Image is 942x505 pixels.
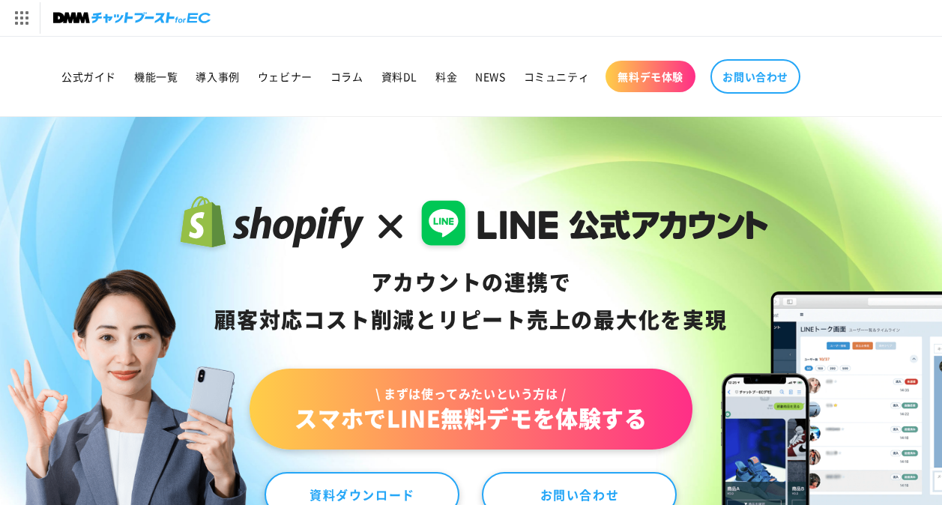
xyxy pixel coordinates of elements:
a: お問い合わせ [710,59,800,94]
span: 導入事例 [196,70,239,83]
span: 料金 [435,70,457,83]
a: 機能一覧 [125,61,187,92]
a: NEWS [466,61,514,92]
a: 導入事例 [187,61,248,92]
span: お問い合わせ [722,70,788,83]
span: NEWS [475,70,505,83]
span: コミュニティ [524,70,590,83]
span: 機能一覧 [134,70,178,83]
div: アカウントの連携で 顧客対応コスト削減と リピート売上の 最大化を実現 [174,264,768,339]
a: 公式ガイド [52,61,125,92]
span: ウェビナー [258,70,313,83]
span: 公式ガイド [61,70,116,83]
span: 無料デモ体験 [618,70,683,83]
img: サービス [2,2,40,34]
span: \ まずは使ってみたいという方は / [295,385,647,402]
a: コミュニティ [515,61,599,92]
a: \ まずは使ってみたいという方は /スマホでLINE無料デモを体験する [250,369,692,450]
a: 資料DL [372,61,426,92]
a: 料金 [426,61,466,92]
a: ウェビナー [249,61,321,92]
span: コラム [330,70,363,83]
span: 資料DL [381,70,417,83]
a: コラム [321,61,372,92]
a: 無料デモ体験 [606,61,695,92]
img: チャットブーストforEC [53,7,211,28]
